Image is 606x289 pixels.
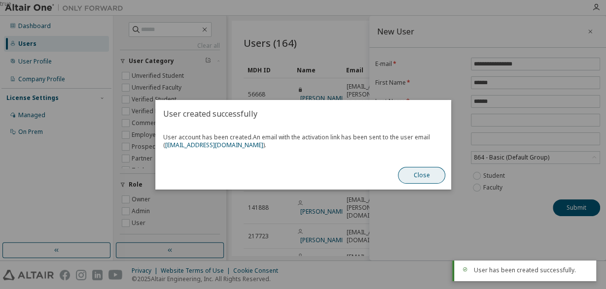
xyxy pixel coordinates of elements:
h2: User created successfully [155,100,451,128]
span: An email with the activation link has been sent to the user email ( ). [163,133,430,149]
span: User account has been created. [163,133,443,149]
a: [EMAIL_ADDRESS][DOMAIN_NAME] [165,141,263,149]
button: Close [398,167,445,184]
div: User has been created successfully. [474,266,588,274]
